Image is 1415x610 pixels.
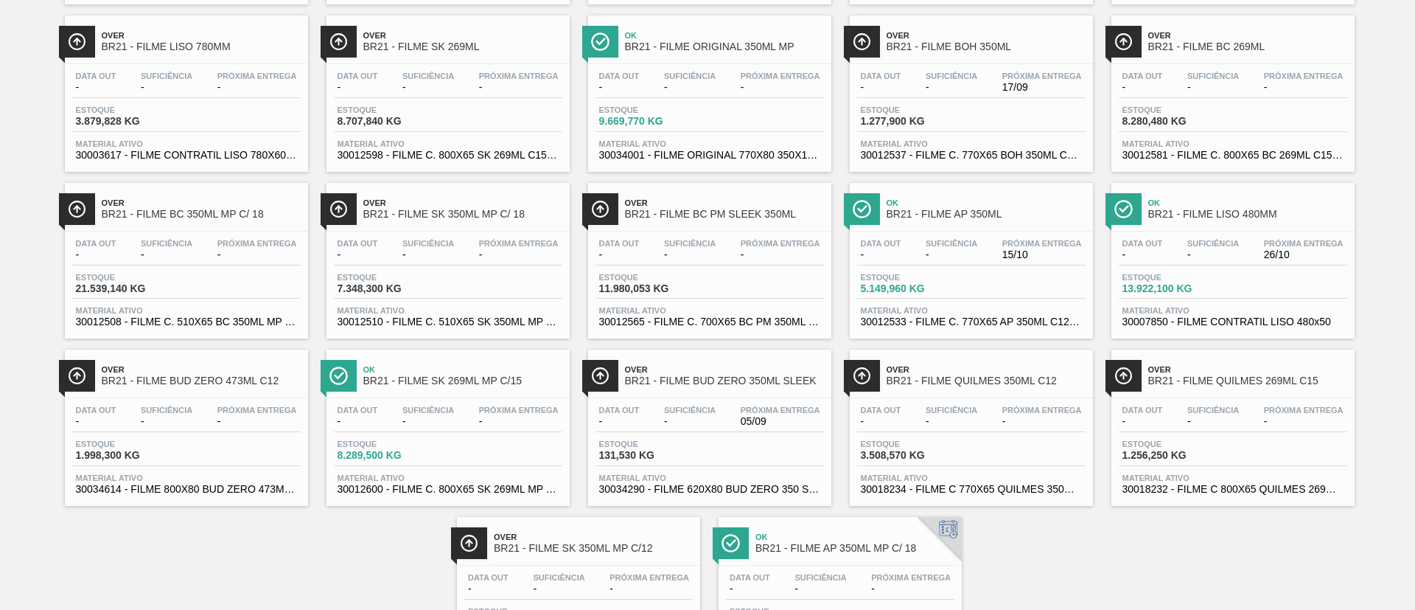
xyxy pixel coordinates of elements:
a: ÍconeOverBR21 - FILME QUILMES 269ML C15Data out-Suficiência-Próxima Entrega-Estoque1.256,250 KGMa... [1100,339,1362,506]
span: 30003617 - FILME CONTRATIL LISO 780X60 MICRA;FILME [76,150,297,161]
span: - [76,82,116,93]
a: ÍconeOverBR21 - FILME BUD ZERO 473ML C12Data out-Suficiência-Próxima Entrega-Estoque1.998,300 KGM... [54,339,315,506]
span: Material ativo [1122,139,1344,148]
span: Estoque [861,273,964,282]
span: - [141,416,192,427]
span: - [217,249,297,260]
span: Material ativo [599,474,820,482]
span: Estoque [861,105,964,114]
span: - [479,416,559,427]
span: 1.256,250 KG [1122,450,1226,461]
span: Estoque [599,105,702,114]
a: ÍconeOverBR21 - FILME LISO 780MMData out-Suficiência-Próxima Entrega-Estoque3.879,828 KGMaterial ... [54,4,315,172]
span: - [1187,249,1239,260]
img: Ícone [591,32,609,51]
span: - [599,82,640,93]
a: ÍconeOverBR21 - FILME QUILMES 350ML C12Data out-Suficiência-Próxima Entrega-Estoque3.508,570 KGMa... [839,339,1100,506]
span: Material ativo [861,474,1082,482]
span: - [599,416,640,427]
span: - [861,82,901,93]
span: 30034614 - FILME 800X80 BUD ZERO 473ML C12 [76,484,297,495]
span: Ok [363,365,562,374]
span: Suficiência [664,406,716,415]
span: Material ativo [1122,306,1344,315]
span: Próxima Entrega [1002,72,1082,80]
span: Data out [599,406,640,415]
span: Material ativo [861,306,1082,315]
span: Próxima Entrega [217,239,297,248]
span: - [664,416,716,427]
span: 8.280,480 KG [1122,116,1226,127]
span: Material ativo [76,474,297,482]
a: ÍconeOverBR21 - FILME SK 350ML MP C/ 18Data out-Suficiência-Próxima Entrega-Estoque7.348,300 KGMa... [315,172,577,339]
span: - [861,249,901,260]
span: - [730,583,770,595]
span: 21.539,140 KG [76,283,179,294]
span: 30012510 - FILME C. 510X65 SK 350ML MP C18 429 [338,316,559,327]
img: Ícone [591,367,609,385]
span: Over [363,198,562,207]
span: Over [102,365,301,374]
span: Ok [1148,198,1347,207]
span: Material ativo [861,139,1082,148]
img: Ícone [1114,200,1133,218]
span: - [217,416,297,427]
span: Suficiência [141,406,192,415]
span: BR21 - FILME BC 269ML [1148,41,1347,52]
span: Material ativo [599,139,820,148]
span: Próxima Entrega [1002,239,1082,248]
span: Estoque [599,440,702,448]
span: Próxima Entrega [479,406,559,415]
span: Suficiência [1187,239,1239,248]
span: Data out [468,573,509,582]
span: - [533,583,584,595]
span: Suficiência [402,239,454,248]
span: BR21 - FILME LISO 480MM [1148,209,1347,220]
span: - [338,416,378,427]
span: Material ativo [76,139,297,148]
span: Over [494,533,693,541]
span: 30012533 - FILME C. 770X65 AP 350ML C12 429 [861,316,1082,327]
span: Estoque [76,105,179,114]
span: Data out [599,72,640,80]
span: Over [887,365,1086,374]
span: Suficiência [402,406,454,415]
span: - [599,249,640,260]
span: - [664,249,716,260]
a: ÍconeOverBR21 - FILME BC 350ML MP C/ 18Data out-Suficiência-Próxima Entrega-Estoque21.539,140 KGM... [54,172,315,339]
a: ÍconeOverBR21 - FILME BC 269MLData out-Suficiência-Próxima Entrega-Estoque8.280,480 KGMaterial at... [1100,4,1362,172]
img: Ícone [68,32,86,51]
span: 30018232 - FILME C 800X65 QUILMES 269ML C15 429 [1122,484,1344,495]
span: - [402,82,454,93]
span: Over [887,31,1086,40]
span: 8.707,840 KG [338,116,441,127]
img: Ícone [329,367,348,385]
span: Data out [861,406,901,415]
span: Data out [76,72,116,80]
span: 15/10 [1002,249,1082,260]
img: Ícone [329,32,348,51]
span: Próxima Entrega [479,239,559,248]
a: ÍconeOverBR21 - FILME SK 269MLData out-Suficiência-Próxima Entrega-Estoque8.707,840 KGMaterial at... [315,4,577,172]
span: BR21 - FILME BUD ZERO 473ML C12 [102,375,301,387]
span: BR21 - FILME SK 269ML MP C/15 [363,375,562,387]
span: - [871,583,951,595]
img: Ícone [591,200,609,218]
span: 5.149,960 KG [861,283,964,294]
span: Estoque [861,440,964,448]
a: ÍconeOverBR21 - FILME BUD ZERO 350ML SLEEKData out-Suficiência-Próxima Entrega05/09Estoque131,530... [577,339,839,506]
span: Próxima Entrega [1002,406,1082,415]
span: Próxima Entrega [1264,406,1344,415]
span: - [1122,416,1163,427]
span: Ok [625,31,824,40]
span: BR21 - FILME QUILMES 269ML C15 [1148,375,1347,387]
span: Over [1148,31,1347,40]
span: - [1187,82,1239,93]
span: 30034290 - FILME 620X80 BUD ZERO 350 SLK C8 [599,484,820,495]
span: - [1122,82,1163,93]
span: Suficiência [794,573,846,582]
span: - [1264,416,1344,427]
span: Estoque [338,273,441,282]
span: Data out [76,239,116,248]
span: Próxima Entrega [609,573,689,582]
